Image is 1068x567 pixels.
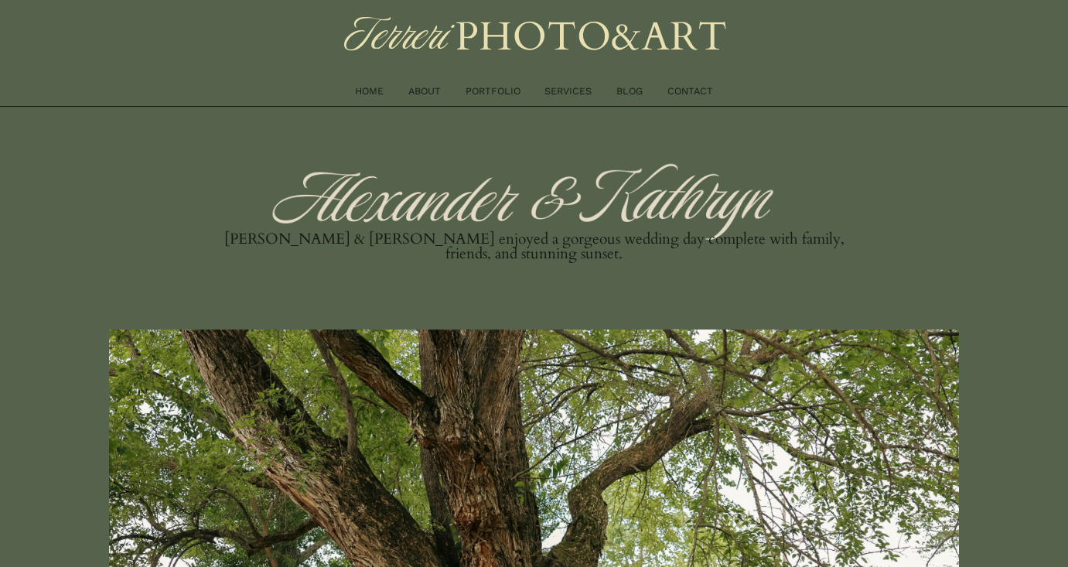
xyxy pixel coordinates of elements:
[616,83,643,100] a: BLOG
[466,83,520,100] a: PORTFOLIO
[667,83,713,100] a: CONTACT
[544,83,592,100] a: SERVICES
[341,8,728,66] img: TERRERI PHOTO &amp; ART
[408,83,441,100] a: ABOUT
[201,232,868,261] h4: [PERSON_NAME] & [PERSON_NAME] enjoyed a gorgeous wedding day complete with family, friends, and s...
[355,83,384,100] a: HOME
